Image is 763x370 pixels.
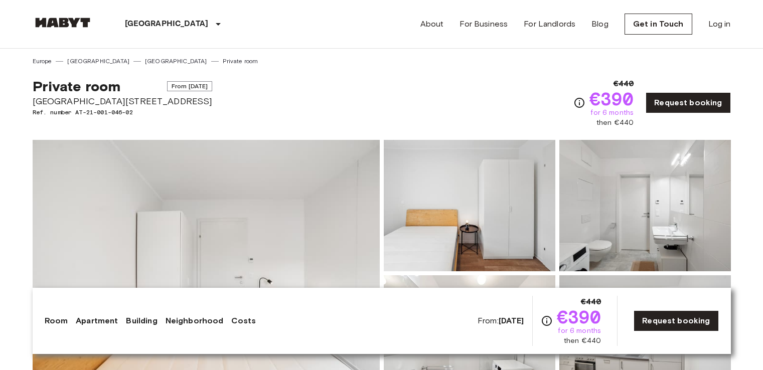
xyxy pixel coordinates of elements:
svg: Check cost overview for full price breakdown. Please note that discounts apply to new joiners onl... [541,315,553,327]
a: Europe [33,57,52,66]
a: [GEOGRAPHIC_DATA] [145,57,207,66]
span: €390 [589,90,634,108]
p: [GEOGRAPHIC_DATA] [125,18,209,30]
a: Apartment [76,315,118,327]
img: Habyt [33,18,93,28]
b: [DATE] [499,316,524,325]
a: About [420,18,444,30]
a: Room [45,315,68,327]
img: Picture of unit AT-21-001-046-02 [384,140,555,271]
span: then €440 [564,336,601,346]
span: €440 [614,78,634,90]
svg: Check cost overview for full price breakdown. Please note that discounts apply to new joiners onl... [573,97,585,109]
span: €440 [581,296,601,308]
span: Private room [33,78,121,95]
span: From [DATE] [167,81,213,91]
a: For Landlords [524,18,575,30]
img: Picture of unit AT-21-001-046-02 [559,140,731,271]
a: Request booking [634,310,718,331]
span: From: [478,315,524,326]
a: [GEOGRAPHIC_DATA] [67,57,129,66]
a: Private room [223,57,258,66]
span: then €440 [596,118,634,128]
span: Ref. number AT-21-001-046-02 [33,108,213,117]
a: Log in [708,18,731,30]
a: Blog [591,18,608,30]
span: [GEOGRAPHIC_DATA][STREET_ADDRESS] [33,95,213,108]
span: for 6 months [558,326,601,336]
span: €390 [557,308,601,326]
span: for 6 months [590,108,634,118]
a: Neighborhood [166,315,224,327]
a: Get in Touch [625,14,692,35]
a: For Business [460,18,508,30]
a: Request booking [646,92,730,113]
a: Costs [231,315,256,327]
a: Building [126,315,157,327]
